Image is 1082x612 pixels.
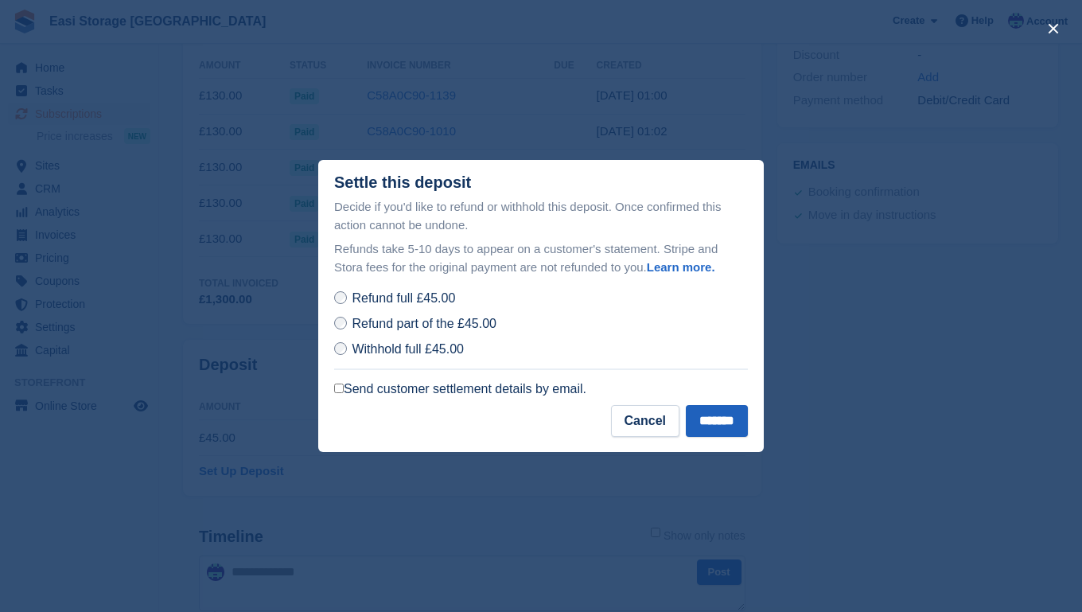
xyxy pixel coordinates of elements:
p: Refunds take 5-10 days to appear on a customer's statement. Stripe and Stora fees for the origina... [334,240,748,276]
button: close [1041,16,1066,41]
span: Refund part of the £45.00 [352,317,496,330]
input: Send customer settlement details by email. [334,384,344,393]
span: Refund full £45.00 [352,291,455,305]
span: Withhold full £45.00 [352,342,464,356]
input: Withhold full £45.00 [334,342,347,355]
button: Cancel [611,405,679,437]
input: Refund part of the £45.00 [334,317,347,329]
p: Decide if you'd like to refund or withhold this deposit. Once confirmed this action cannot be und... [334,198,748,234]
label: Send customer settlement details by email. [334,381,586,397]
a: Learn more. [647,260,715,274]
input: Refund full £45.00 [334,291,347,304]
div: Settle this deposit [334,173,471,192]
